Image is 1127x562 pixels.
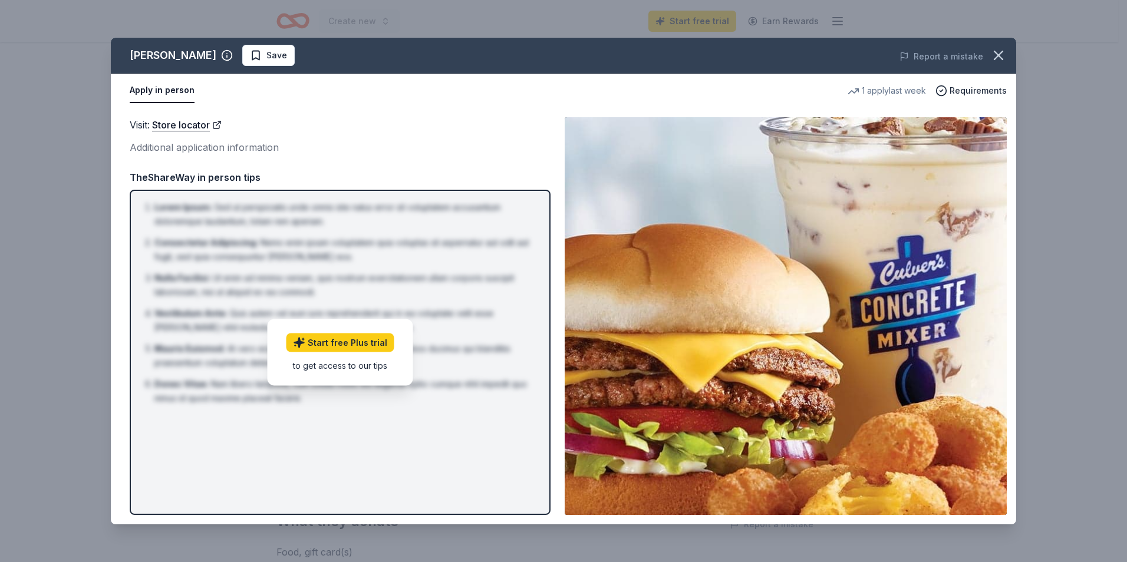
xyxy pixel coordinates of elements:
span: Consectetur Adipiscing : [154,237,258,247]
span: Donec Vitae : [154,379,209,389]
span: Lorem Ipsum : [154,202,212,212]
div: to get access to our tips [286,359,394,372]
div: 1 apply last week [848,84,926,98]
a: Start free Plus trial [286,333,394,352]
button: Requirements [935,84,1007,98]
div: Additional application information [130,140,551,155]
span: Requirements [950,84,1007,98]
span: Mauris Euismod : [154,343,225,353]
li: Sed ut perspiciatis unde omnis iste natus error sit voluptatem accusantium doloremque laudantium,... [154,200,533,229]
img: Image for Culver's [565,117,1007,515]
div: TheShareWay in person tips [130,170,551,185]
span: Nulla Facilisi : [154,273,210,283]
li: Nemo enim ipsam voluptatem quia voluptas sit aspernatur aut odit aut fugit, sed quia consequuntur... [154,236,533,264]
span: Vestibulum Ante : [154,308,228,318]
a: Store locator [152,117,222,133]
li: At vero eos et accusamus et iusto odio dignissimos ducimus qui blanditiis praesentium voluptatum ... [154,342,533,370]
button: Save [242,45,295,66]
span: Save [266,48,287,62]
li: Nam libero tempore, cum soluta nobis est eligendi optio cumque nihil impedit quo minus id quod ma... [154,377,533,405]
li: Quis autem vel eum iure reprehenderit qui in ea voluptate velit esse [PERSON_NAME] nihil molestia... [154,306,533,335]
div: Visit : [130,117,551,133]
li: Ut enim ad minima veniam, quis nostrum exercitationem ullam corporis suscipit laboriosam, nisi ut... [154,271,533,299]
button: Apply in person [130,78,195,103]
div: [PERSON_NAME] [130,46,216,65]
button: Report a mistake [899,49,983,64]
